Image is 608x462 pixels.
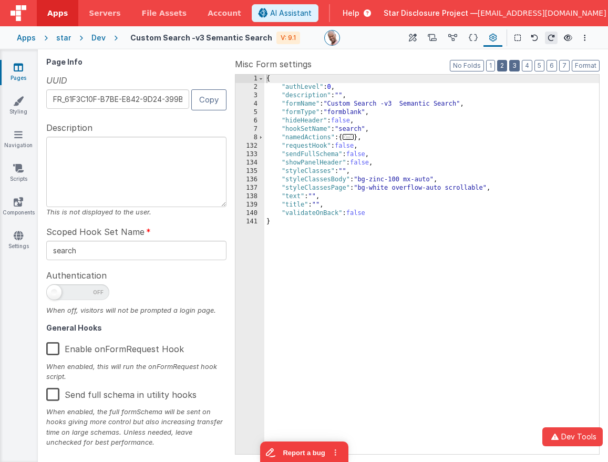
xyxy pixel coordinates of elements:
button: 2 [497,60,507,71]
span: File Assets [142,8,187,18]
span: Misc Form settings [235,58,312,70]
h4: Custom Search -v3 Semantic Search [130,34,272,42]
div: 137 [235,184,264,192]
div: 140 [235,209,264,218]
span: AI Assistant [270,8,312,18]
span: Help [343,8,359,18]
button: Copy [191,89,226,110]
button: 3 [509,60,520,71]
div: 6 [235,117,264,125]
div: star [56,33,71,43]
div: 139 [235,201,264,209]
div: 2 [235,83,264,91]
span: Star Disclosure Project — [384,8,478,18]
div: 135 [235,167,264,176]
div: 141 [235,218,264,226]
div: 1 [235,75,264,83]
span: Description [46,121,92,134]
div: 133 [235,150,264,159]
button: 6 [547,60,557,71]
div: This is not displayed to the user. [46,207,226,217]
button: Format [572,60,600,71]
div: When off, visitors will not be prompted a login page. [46,305,226,315]
div: 138 [235,192,264,201]
button: 1 [486,60,495,71]
div: 136 [235,176,264,184]
div: 5 [235,108,264,117]
span: Servers [89,8,120,18]
span: Authentication [46,269,107,282]
button: 5 [534,60,544,71]
div: 7 [235,125,264,134]
button: Dev Tools [542,427,603,446]
div: V: 9.1 [276,32,300,44]
button: No Folds [450,60,484,71]
div: 4 [235,100,264,108]
div: Dev [91,33,106,43]
div: 134 [235,159,264,167]
label: Send full schema in utility hooks [46,382,197,404]
button: Options [579,32,591,44]
span: Scoped Hook Set Name [46,225,145,238]
div: Apps [17,33,36,43]
div: 8 [235,134,264,142]
span: UUID [46,74,67,87]
strong: Page Info [46,57,83,66]
span: Apps [47,8,68,18]
button: AI Assistant [252,4,318,22]
button: 4 [522,60,532,71]
div: 132 [235,142,264,150]
img: 11ac31fe5dc3d0eff3fbbbf7b26fa6e1 [325,30,339,45]
div: 3 [235,91,264,100]
div: When enabled, the full formSchema will be sent on hooks giving more control but also increasing t... [46,407,226,447]
span: ... [343,134,354,140]
label: Enable onFormRequest Hook [46,336,184,358]
strong: General Hooks [46,323,102,332]
button: 7 [559,60,570,71]
span: [EMAIL_ADDRESS][DOMAIN_NAME] [478,8,606,18]
div: When enabled, this will run the onFormRequest hook script. [46,362,226,382]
